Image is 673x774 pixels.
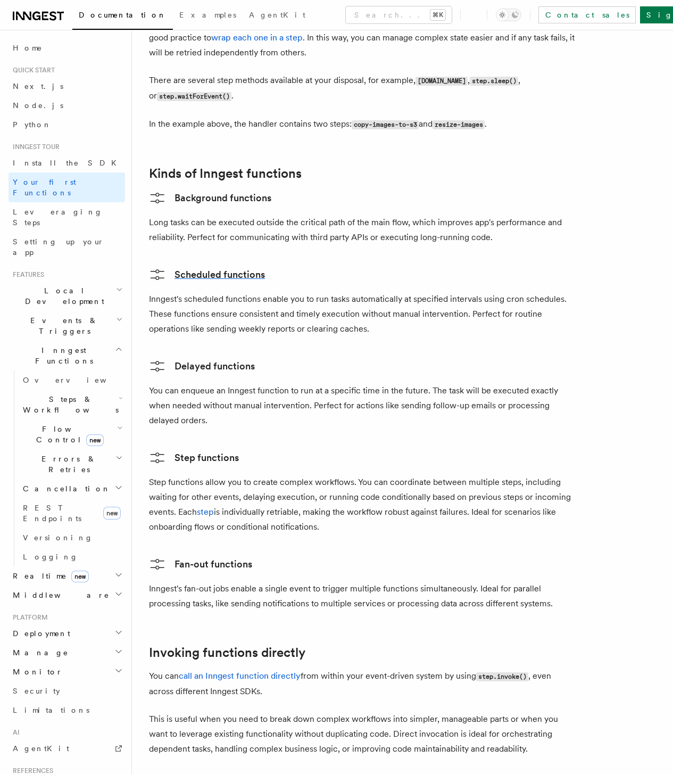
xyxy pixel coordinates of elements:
[149,190,271,207] a: Background functions
[538,6,636,23] a: Contact sales
[476,672,528,681] code: step.invoke()
[9,232,125,262] a: Setting up your app
[13,178,76,197] span: Your first Functions
[211,32,303,43] a: wrap each one in a step
[9,571,89,581] span: Realtime
[149,292,575,336] p: Inngest's scheduled functions enable you to run tasks automatically at specified intervals using ...
[149,383,575,428] p: You can enqueue an Inngest function to run at a specific time in the future. The task will be exe...
[86,434,104,446] span: new
[19,390,125,419] button: Steps & Workflows
[346,6,452,23] button: Search...⌘K
[19,394,119,415] span: Steps & Workflows
[9,739,125,758] a: AgentKit
[13,159,123,167] span: Install the SDK
[149,166,302,181] a: Kinds of Inngest functions
[9,647,69,658] span: Manage
[9,96,125,115] a: Node.js
[79,11,167,19] span: Documentation
[149,73,575,104] p: There are several step methods available at your disposal, for example, , , or .
[352,120,419,129] code: copy-images-to-s3
[179,11,236,19] span: Examples
[19,528,125,547] a: Versioning
[13,237,104,257] span: Setting up your app
[496,9,521,21] button: Toggle dark mode
[173,3,243,29] a: Examples
[9,566,125,586] button: Realtimenew
[23,553,78,561] span: Logging
[149,669,575,699] p: You can from within your event-driven system by using , even across different Inngest SDKs.
[9,172,125,202] a: Your first Functions
[13,208,103,227] span: Leveraging Steps
[13,43,43,53] span: Home
[9,66,55,75] span: Quick start
[9,586,125,605] button: Middleware
[9,681,125,701] a: Security
[103,507,121,520] span: new
[9,701,125,720] a: Limitations
[243,3,312,29] a: AgentKit
[149,645,305,660] a: Invoking functions directly
[149,556,252,573] a: Fan-out functions
[9,728,20,737] span: AI
[9,370,125,566] div: Inngest Functions
[149,475,575,534] p: Step functions allow you to create complex workflows. You can coordinate between multiple steps, ...
[23,504,81,523] span: REST Endpoints
[9,666,63,677] span: Monitor
[13,101,63,110] span: Node.js
[9,628,70,639] span: Deployment
[9,77,125,96] a: Next.js
[19,483,111,494] span: Cancellation
[149,266,265,283] a: Scheduled functions
[9,613,48,622] span: Platform
[9,38,125,57] a: Home
[9,643,125,662] button: Manage
[9,341,125,370] button: Inngest Functions
[19,370,125,390] a: Overview
[149,15,575,60] p: It's helpful to think of steps as code-level transactions. If your handler contains several indep...
[9,624,125,643] button: Deployment
[19,424,117,445] span: Flow Control
[9,115,125,134] a: Python
[9,143,60,151] span: Inngest tour
[13,706,89,714] span: Limitations
[9,281,125,311] button: Local Development
[19,454,115,475] span: Errors & Retries
[197,507,214,517] a: step
[249,11,305,19] span: AgentKit
[23,533,93,542] span: Versioning
[149,117,575,132] p: In the example above, the handler contains two steps: and .
[9,153,125,172] a: Install the SDK
[149,581,575,611] p: Inngest's fan-out jobs enable a single event to trigger multiple functions simultaneously. Ideal ...
[149,449,239,466] a: Step functions
[9,345,115,366] span: Inngest Functions
[179,671,301,681] a: call an Inngest function directly
[149,358,255,375] a: Delayed functions
[72,3,173,30] a: Documentation
[149,712,575,756] p: This is useful when you need to break down complex workflows into simpler, manageable parts or wh...
[470,77,518,86] code: step.sleep()
[19,479,125,498] button: Cancellation
[19,547,125,566] a: Logging
[9,590,110,600] span: Middleware
[157,92,231,101] code: step.waitForEvent()
[433,120,485,129] code: resize-images
[9,285,116,307] span: Local Development
[19,449,125,479] button: Errors & Retries
[71,571,89,582] span: new
[149,215,575,245] p: Long tasks can be executed outside the critical path of the main flow, which improves app's perfo...
[9,202,125,232] a: Leveraging Steps
[430,10,445,20] kbd: ⌘K
[13,120,52,129] span: Python
[19,498,125,528] a: REST Endpointsnew
[13,744,69,753] span: AgentKit
[19,419,125,449] button: Flow Controlnew
[9,270,44,279] span: Features
[9,662,125,681] button: Monitor
[13,687,60,695] span: Security
[9,315,116,336] span: Events & Triggers
[13,82,63,90] span: Next.js
[23,376,132,384] span: Overview
[416,77,468,86] code: [DOMAIN_NAME]
[9,311,125,341] button: Events & Triggers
